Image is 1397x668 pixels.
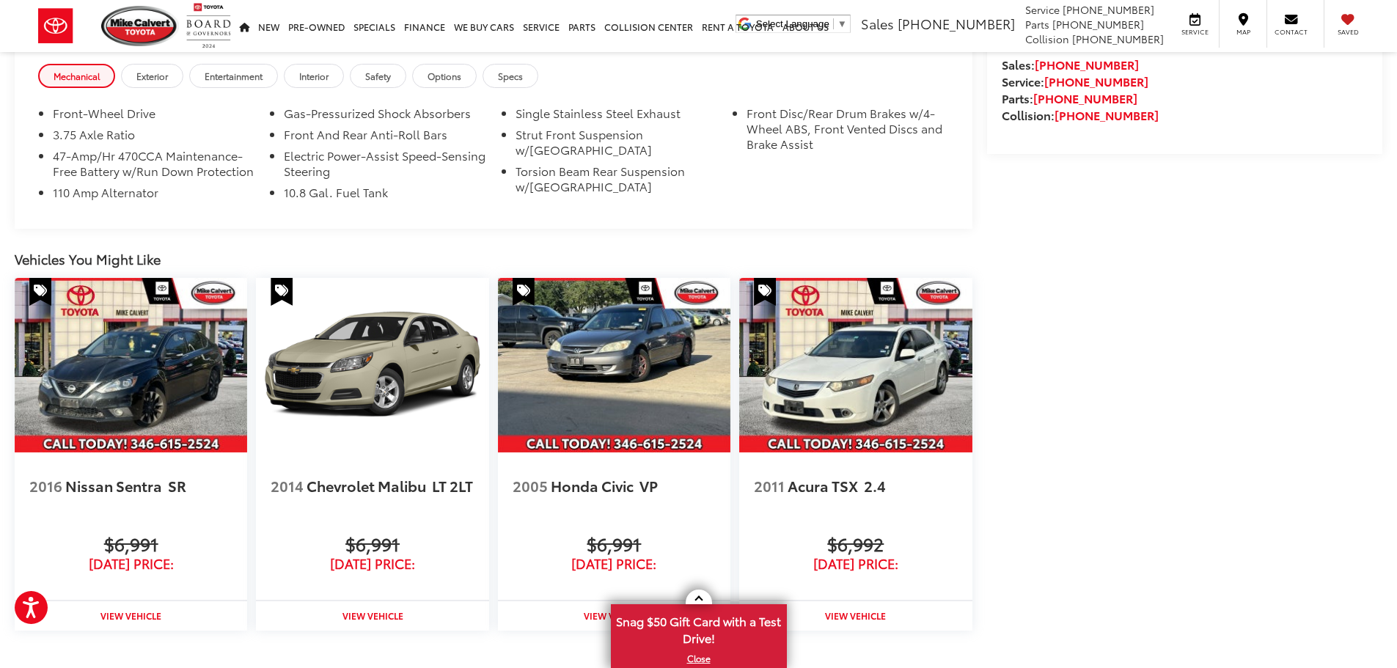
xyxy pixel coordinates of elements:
strong: Sales: [1002,56,1139,73]
span: [DATE] Price: [29,557,232,571]
img: 2011 Acura TSX 2.4 [739,278,972,452]
span: ​ [833,18,834,29]
a: View Vehicle [15,601,247,631]
strong: Service: [1002,73,1148,89]
strong: Collision: [1002,106,1159,123]
a: 2014 Chevrolet Malibu LT 2LT [271,460,474,513]
li: Strut Front Suspension w/[GEOGRAPHIC_DATA] [516,127,717,164]
a: 2014 Chevrolet Malibu LT 2LT 2014 Chevrolet Malibu LT 2LT [256,278,488,452]
img: 2005 Honda Civic VP [498,278,730,452]
span: $6,991 [271,530,474,557]
a: 2016 Nissan Sentra SR 2016 Nissan Sentra SR [15,278,247,452]
span: Saved [1332,27,1364,37]
span: Entertainment [205,70,263,82]
img: 2014 Chevrolet Malibu LT 2LT [256,278,488,452]
span: [PHONE_NUMBER] [898,14,1015,33]
span: Nissan Sentra [65,475,165,496]
a: 2011 Acura TSX 2.4 [754,460,957,513]
span: Special [513,278,535,306]
span: [PHONE_NUMBER] [1063,2,1154,17]
span: Specs [498,70,523,82]
span: Snag $50 Gift Card with a Test Drive! [612,606,785,650]
a: View Vehicle [739,601,972,631]
div: Vehicles You Might Like [15,251,972,268]
span: LT 2LT [432,475,473,496]
li: Front-Wheel Drive [53,106,254,127]
img: 2016 Nissan Sentra SR [15,278,247,452]
span: Chevrolet Malibu [307,475,429,496]
a: [PHONE_NUMBER] [1055,106,1159,123]
a: 2011 Acura TSX 2.4 2011 Acura TSX 2.4 [739,278,972,452]
li: 10.8 Gal. Fuel Tank [284,185,485,206]
span: Exterior [136,70,168,82]
li: 3.75 Axle Ratio [53,127,254,148]
span: Sales [861,14,894,33]
span: 2014 [271,475,304,496]
li: Front Disc/Rear Drum Brakes w/4-Wheel ABS, Front Vented Discs and Brake Assist [747,106,948,157]
span: 2.4 [864,475,886,496]
strong: Parts: [1002,89,1137,106]
span: [PHONE_NUMBER] [1072,32,1164,46]
span: Honda Civic [551,475,637,496]
span: Interior [299,70,329,82]
span: Map [1227,27,1259,37]
span: 2011 [754,475,785,496]
span: Special [271,278,293,306]
a: [PHONE_NUMBER] [1035,56,1139,73]
li: Torsion Beam Rear Suspension w/[GEOGRAPHIC_DATA] [516,164,717,200]
span: Contact [1275,27,1308,37]
span: Special [754,278,776,306]
a: 2016 Nissan Sentra SR [29,460,232,513]
span: Parts [1025,17,1049,32]
span: Collision [1025,32,1069,46]
span: Service [1025,2,1060,17]
li: 110 Amp Alternator [53,185,254,206]
span: ▼ [837,18,847,29]
a: [PHONE_NUMBER] [1033,89,1137,106]
span: $6,991 [513,530,716,557]
span: Special [29,278,51,306]
strong: View Vehicle [825,609,886,622]
a: 2005 Honda Civic VP 2005 Honda Civic VP [498,278,730,452]
span: Options [428,70,461,82]
span: Service [1178,27,1211,37]
a: 2005 Honda Civic VP [513,460,716,513]
a: View Vehicle [498,601,730,631]
span: SR [168,475,186,496]
span: $6,992 [754,530,957,557]
strong: View Vehicle [100,609,161,622]
span: VP [639,475,658,496]
a: View Vehicle [256,601,488,631]
span: [PHONE_NUMBER] [1052,17,1144,32]
span: Safety [365,70,391,82]
img: Mike Calvert Toyota [101,6,179,46]
strong: View Vehicle [584,609,645,622]
span: [DATE] Price: [271,557,474,571]
li: Gas-Pressurized Shock Absorbers [284,106,485,127]
span: $6,991 [29,530,232,557]
li: Single Stainless Steel Exhaust [516,106,717,127]
a: [PHONE_NUMBER] [1044,73,1148,89]
li: Electric Power-Assist Speed-Sensing Steering [284,148,485,185]
li: 47-Amp/Hr 470CCA Maintenance-Free Battery w/Run Down Protection [53,148,254,185]
span: [DATE] Price: [754,557,957,571]
span: Acura TSX [788,475,861,496]
span: [DATE] Price: [513,557,716,571]
li: Front And Rear Anti-Roll Bars [284,127,485,148]
strong: View Vehicle [342,609,403,622]
span: 2016 [29,475,62,496]
span: 2005 [513,475,548,496]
